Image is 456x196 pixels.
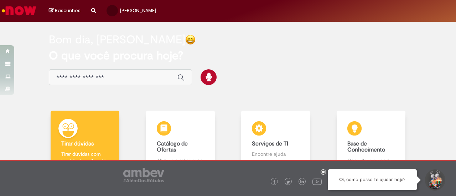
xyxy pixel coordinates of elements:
img: logo_footer_twitter.png [286,180,290,184]
p: Consulte e aprenda [347,157,395,164]
h2: Bom dia, [PERSON_NAME] [49,33,185,46]
img: logo_footer_ambev_rotulo_gray.png [123,168,164,182]
span: Rascunhos [55,7,81,14]
img: logo_footer_youtube.png [312,177,322,186]
img: happy-face.png [185,35,196,45]
button: Iniciar Conversa de Suporte [424,169,445,191]
a: Serviços de TI Encontre ajuda [228,111,323,172]
img: logo_footer_linkedin.png [300,180,304,184]
b: Catálogo de Ofertas [157,140,188,154]
a: Rascunhos [49,7,81,14]
p: Abra uma solicitação [157,157,204,164]
a: Base de Conhecimento Consulte e aprenda [323,111,419,172]
b: Tirar dúvidas [61,140,94,147]
h2: O que você procura hoje? [49,49,407,62]
a: Tirar dúvidas Tirar dúvidas com Lupi Assist e Gen Ai [37,111,133,172]
a: Catálogo de Ofertas Abra uma solicitação [133,111,228,172]
div: Oi, como posso te ajudar hoje? [328,169,417,190]
img: ServiceNow [1,4,37,18]
span: [PERSON_NAME] [120,7,156,14]
b: Serviços de TI [252,140,288,147]
p: Encontre ajuda [252,150,299,158]
p: Tirar dúvidas com Lupi Assist e Gen Ai [61,150,109,165]
img: logo_footer_facebook.png [273,180,276,184]
b: Base de Conhecimento [347,140,385,154]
